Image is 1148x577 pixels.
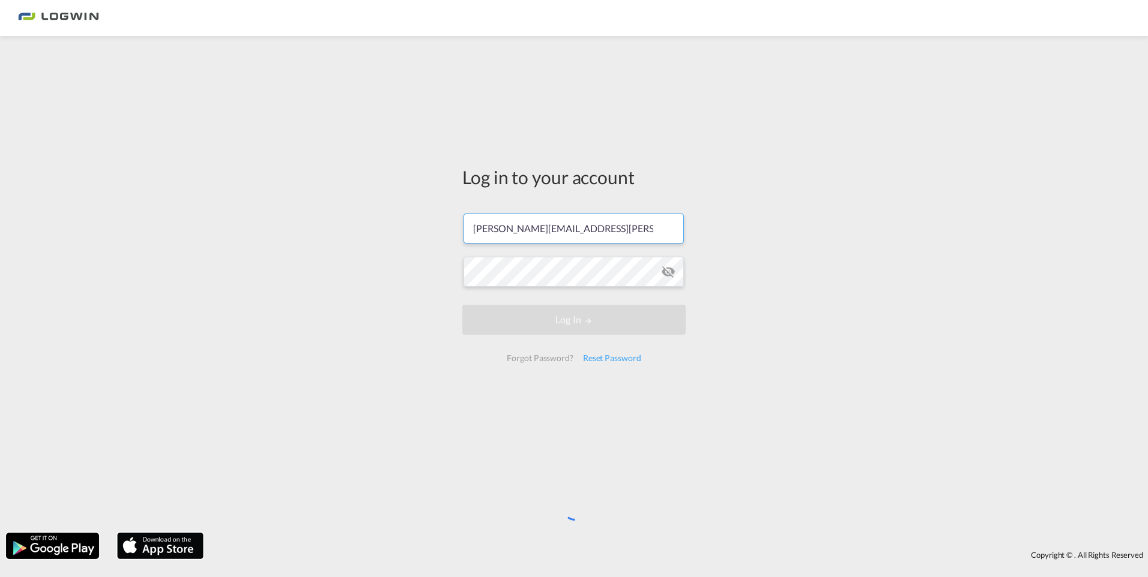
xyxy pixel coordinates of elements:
[5,531,100,560] img: google.png
[210,545,1148,565] div: Copyright © . All Rights Reserved
[502,347,578,369] div: Forgot Password?
[116,531,205,560] img: apple.png
[462,164,686,190] div: Log in to your account
[18,5,99,32] img: bc73a0e0d8c111efacd525e4c8ad7d32.png
[464,214,684,244] input: Enter email/phone number
[462,305,686,335] button: LOGIN
[578,347,646,369] div: Reset Password
[661,265,675,279] md-icon: icon-eye-off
